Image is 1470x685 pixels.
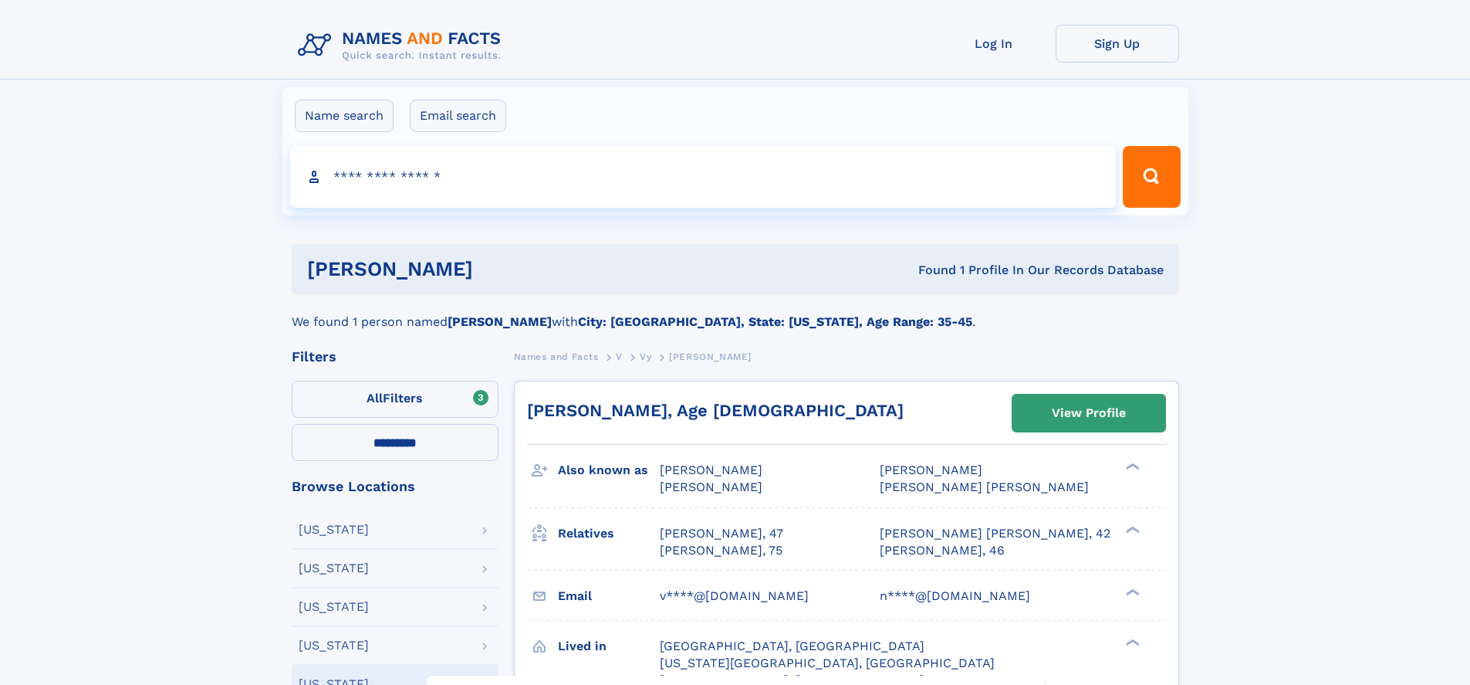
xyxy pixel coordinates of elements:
[292,381,498,418] label: Filters
[290,146,1117,208] input: search input
[695,262,1164,279] div: Found 1 Profile In Our Records Database
[640,347,651,366] a: Vy
[932,25,1056,63] a: Log In
[660,480,762,494] span: [PERSON_NAME]
[660,525,783,542] a: [PERSON_NAME], 47
[1122,462,1141,472] div: ❯
[1052,395,1126,431] div: View Profile
[299,562,369,575] div: [US_STATE]
[669,351,752,362] span: [PERSON_NAME]
[367,391,383,405] span: All
[880,463,982,477] span: [PERSON_NAME]
[640,351,651,362] span: Vy
[299,601,369,613] div: [US_STATE]
[1012,395,1165,432] a: View Profile
[660,656,995,670] span: [US_STATE][GEOGRAPHIC_DATA], [GEOGRAPHIC_DATA]
[1123,146,1180,208] button: Search Button
[1122,587,1141,597] div: ❯
[514,347,599,366] a: Names and Facts
[1122,524,1141,534] div: ❯
[660,639,924,653] span: [GEOGRAPHIC_DATA], [GEOGRAPHIC_DATA]
[660,463,762,477] span: [PERSON_NAME]
[616,347,623,366] a: V
[558,521,660,547] h3: Relatives
[307,259,696,279] h1: [PERSON_NAME]
[299,524,369,536] div: [US_STATE]
[616,351,623,362] span: V
[880,525,1110,542] a: [PERSON_NAME] [PERSON_NAME], 42
[660,542,782,559] a: [PERSON_NAME], 75
[448,314,552,329] b: [PERSON_NAME]
[299,639,369,652] div: [US_STATE]
[880,480,1089,494] span: [PERSON_NAME] [PERSON_NAME]
[410,100,506,132] label: Email search
[292,350,498,364] div: Filters
[558,633,660,660] h3: Lived in
[292,294,1179,331] div: We found 1 person named with .
[295,100,394,132] label: Name search
[1122,637,1141,647] div: ❯
[1056,25,1179,63] a: Sign Up
[558,457,660,483] h3: Also known as
[558,583,660,609] h3: Email
[880,542,1005,559] a: [PERSON_NAME], 46
[292,25,514,66] img: Logo Names and Facts
[527,401,904,420] a: [PERSON_NAME], Age [DEMOGRAPHIC_DATA]
[292,480,498,493] div: Browse Locations
[578,314,972,329] b: City: [GEOGRAPHIC_DATA], State: [US_STATE], Age Range: 35-45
